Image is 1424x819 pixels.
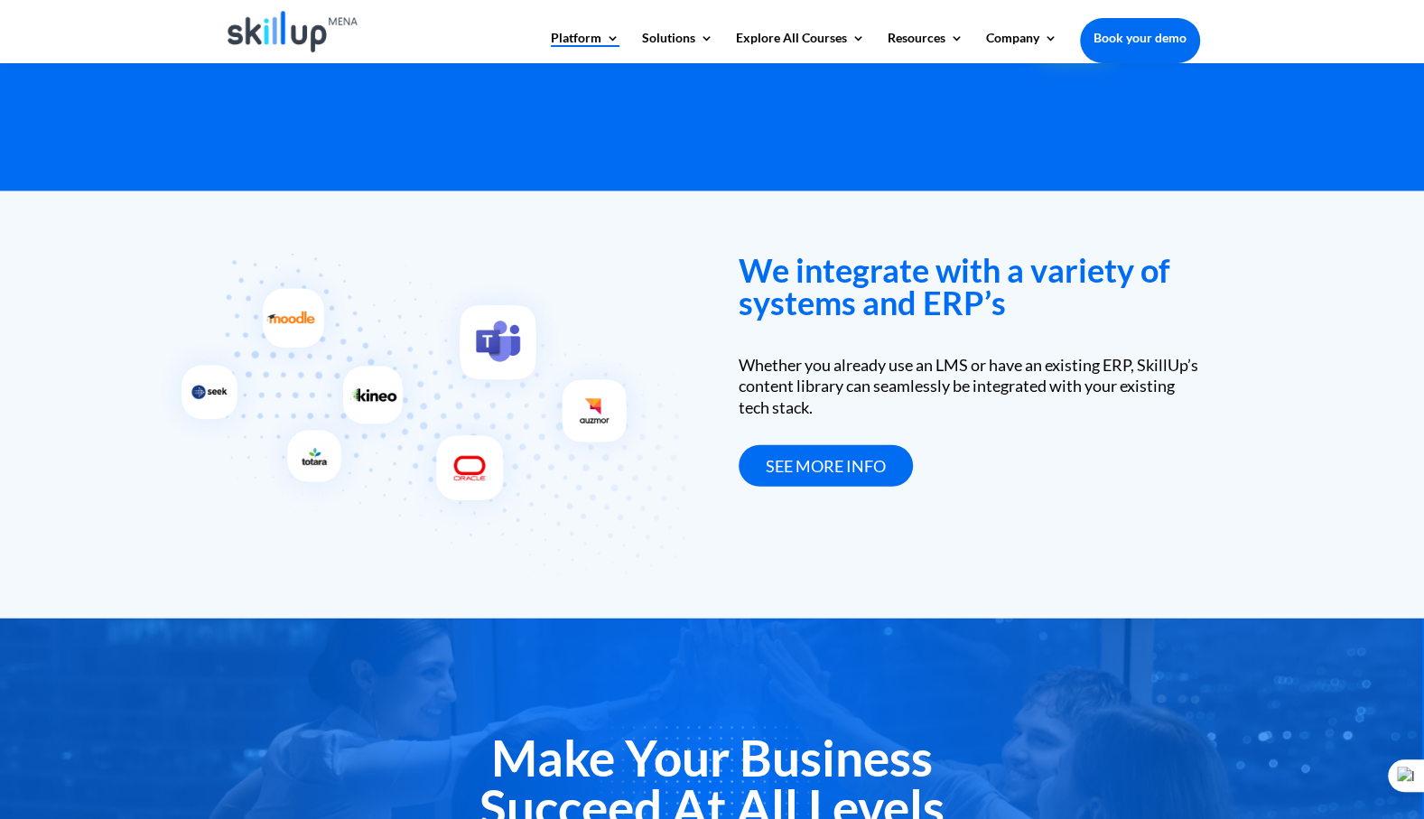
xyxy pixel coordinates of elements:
[739,355,1199,418] div: Whether you already use an LMS or have an existing ERP, SkillUp’s content library can seamlessly ...
[739,445,913,488] a: see more info
[736,32,865,62] a: Explore All Courses
[888,32,963,62] a: Resources
[146,251,377,515] img: Integrate with your existing LMS - SkillUp MENA
[307,323,537,527] img: Integrate with existing ERP's - SkillUp MENA
[551,32,619,62] a: Platform
[642,32,713,62] a: Solutions
[1080,18,1200,58] a: Book your demo
[228,11,358,52] img: Skillup Mena
[739,254,1199,328] h3: We integrate with a variety of systems and ERP’s
[1123,624,1424,819] iframe: Chat Widget
[427,270,657,470] img: Integrate with communication tools - SkillUp MENA
[986,32,1057,62] a: Company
